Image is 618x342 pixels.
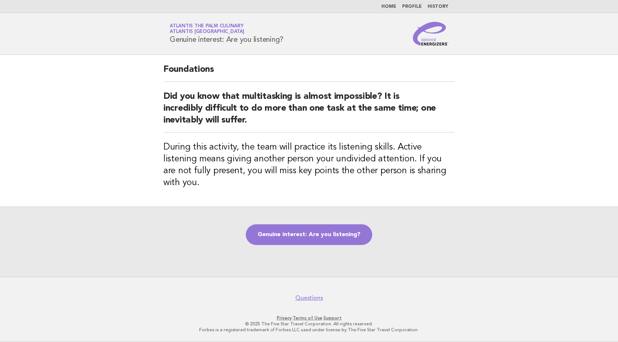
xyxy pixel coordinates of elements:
a: Support [323,315,342,321]
p: Forbes is a registered trademark of Forbes LLC used under license by The Five Star Travel Corpora... [83,327,535,333]
a: Home [381,4,396,9]
a: Privacy [277,315,292,321]
h2: Foundations [163,64,455,82]
p: · · [83,315,535,321]
a: Genuine interest: Are you listening? [246,224,372,245]
p: © 2025 The Five Star Travel Corporation. All rights reserved. [83,321,535,327]
img: Service Energizers [413,22,448,46]
a: History [428,4,448,9]
a: Questions [295,294,323,302]
a: Profile [402,4,422,9]
h1: Genuine interest: Are you listening? [170,24,283,43]
a: Terms of Use [293,315,322,321]
span: Atlantis [GEOGRAPHIC_DATA] [170,30,244,34]
h2: Did you know that multitasking is almost impossible? It is incredibly difficult to do more than o... [163,91,455,133]
h3: During this activity, the team will practice its listening skills. Active listening means giving ... [163,141,455,189]
a: Atlantis The Palm CulinaryAtlantis [GEOGRAPHIC_DATA] [170,24,244,34]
